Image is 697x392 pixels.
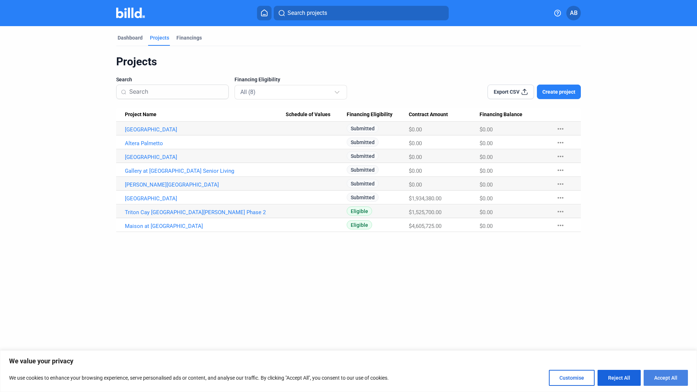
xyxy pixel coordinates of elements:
span: Search [116,76,132,83]
span: Submitted [347,179,379,188]
mat-icon: more_horiz [556,152,565,161]
span: $0.00 [409,140,422,147]
div: Projects [116,55,581,69]
span: Search projects [288,9,327,17]
a: [GEOGRAPHIC_DATA] [125,195,286,202]
span: Project Name [125,111,156,118]
span: $0.00 [480,223,493,229]
span: $1,525,700.00 [409,209,441,216]
a: Gallery at [GEOGRAPHIC_DATA] Senior Living [125,168,286,174]
span: Financing Balance [480,111,522,118]
a: [PERSON_NAME][GEOGRAPHIC_DATA] [125,181,286,188]
span: Eligible [347,220,372,229]
div: Financing Balance [480,111,549,118]
span: $0.00 [480,195,493,202]
div: Financing Eligibility [347,111,408,118]
mat-icon: more_horiz [556,221,565,230]
span: Export CSV [494,88,519,95]
button: Search projects [274,6,449,20]
button: Create project [537,85,581,99]
div: Financings [176,34,202,41]
span: $0.00 [480,140,493,147]
span: $0.00 [409,168,422,174]
span: $0.00 [480,154,493,160]
a: Altera Palmetto [125,140,286,147]
span: $1,934,380.00 [409,195,441,202]
button: AB [566,6,581,20]
mat-icon: more_horiz [556,124,565,133]
mat-select-trigger: All (8) [240,89,256,95]
a: [GEOGRAPHIC_DATA] [125,154,286,160]
input: Search [129,84,224,99]
mat-icon: more_horiz [556,138,565,147]
mat-icon: more_horiz [556,166,565,175]
div: Project Name [125,111,286,118]
div: Dashboard [118,34,143,41]
span: $0.00 [409,181,422,188]
button: Customise [549,370,595,386]
mat-icon: more_horiz [556,207,565,216]
span: $0.00 [480,181,493,188]
span: Submitted [347,151,379,160]
a: Triton Cay [GEOGRAPHIC_DATA][PERSON_NAME] Phase 2 [125,209,286,216]
button: Reject All [598,370,641,386]
span: Schedule of Values [286,111,330,118]
span: Eligible [347,207,372,216]
span: Financing Eligibility [235,76,280,83]
p: We value your privacy [9,357,688,366]
span: $0.00 [409,154,422,160]
span: $4,605,725.00 [409,223,441,229]
span: Financing Eligibility [347,111,392,118]
button: Accept All [644,370,688,386]
mat-icon: more_horiz [556,193,565,202]
span: Submitted [347,165,379,174]
button: Export CSV [488,85,534,99]
div: Contract Amount [409,111,480,118]
img: Billd Company Logo [116,8,145,18]
span: $0.00 [480,209,493,216]
span: AB [570,9,578,17]
div: Schedule of Values [286,111,347,118]
p: We use cookies to enhance your browsing experience, serve personalised ads or content, and analys... [9,373,389,382]
a: Maison at [GEOGRAPHIC_DATA] [125,223,286,229]
span: Submitted [347,124,379,133]
div: Projects [150,34,169,41]
span: $0.00 [480,126,493,133]
span: Submitted [347,193,379,202]
span: Contract Amount [409,111,448,118]
mat-icon: more_horiz [556,180,565,188]
span: $0.00 [480,168,493,174]
a: [GEOGRAPHIC_DATA] [125,126,286,133]
span: Create project [542,88,575,95]
span: Submitted [347,138,379,147]
span: $0.00 [409,126,422,133]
